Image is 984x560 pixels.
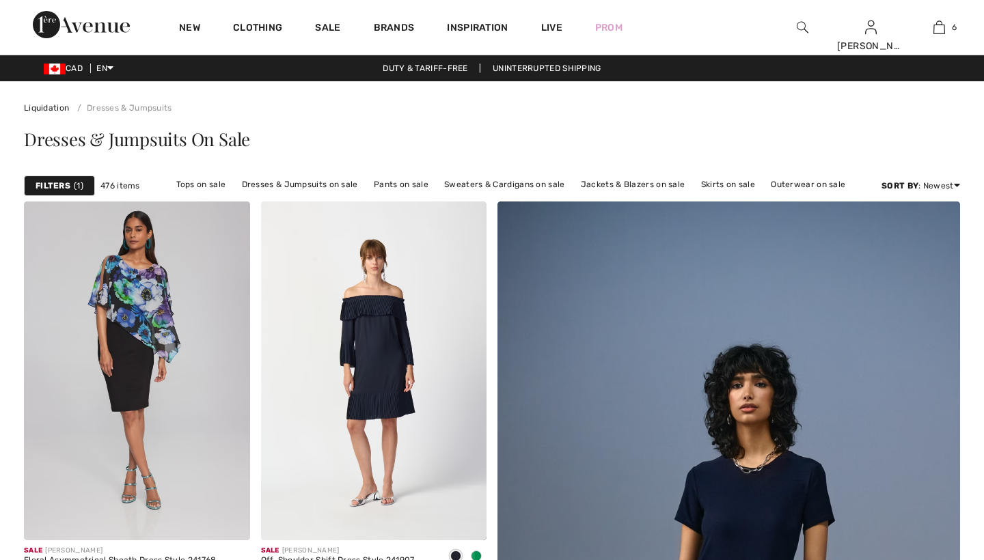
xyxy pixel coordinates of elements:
[44,64,88,73] span: CAD
[100,180,140,192] span: 476 items
[881,181,918,191] strong: Sort By
[261,546,415,556] div: [PERSON_NAME]
[905,19,972,36] a: 6
[233,22,282,36] a: Clothing
[933,19,945,36] img: My Bag
[764,176,852,193] a: Outerwear on sale
[837,39,904,53] div: [PERSON_NAME]
[72,103,172,113] a: Dresses & Jumpsuits
[374,22,415,36] a: Brands
[865,20,877,33] a: Sign In
[24,201,250,540] img: Floral Asymmetrical Sheath Dress Style 241768. Black/Multi
[541,20,562,35] a: Live
[881,180,960,192] div: : Newest
[96,64,113,73] span: EN
[24,127,250,151] span: Dresses & Jumpsuits On Sale
[367,176,435,193] a: Pants on sale
[169,176,233,193] a: Tops on sale
[315,22,340,36] a: Sale
[797,19,808,36] img: search the website
[574,176,692,193] a: Jackets & Blazers on sale
[261,546,279,555] span: Sale
[595,20,623,35] a: Prom
[261,201,487,540] img: Off-Shoulder Shift Dress Style 241907. Midnight Blue
[437,176,571,193] a: Sweaters & Cardigans on sale
[694,176,762,193] a: Skirts on sale
[952,21,957,33] span: 6
[179,22,200,36] a: New
[24,546,42,555] span: Sale
[865,19,877,36] img: My Info
[24,103,69,113] a: Liquidation
[447,22,508,36] span: Inspiration
[74,180,83,192] span: 1
[24,546,217,556] div: [PERSON_NAME]
[33,11,130,38] img: 1ère Avenue
[44,64,66,74] img: Canadian Dollar
[235,176,365,193] a: Dresses & Jumpsuits on sale
[36,180,70,192] strong: Filters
